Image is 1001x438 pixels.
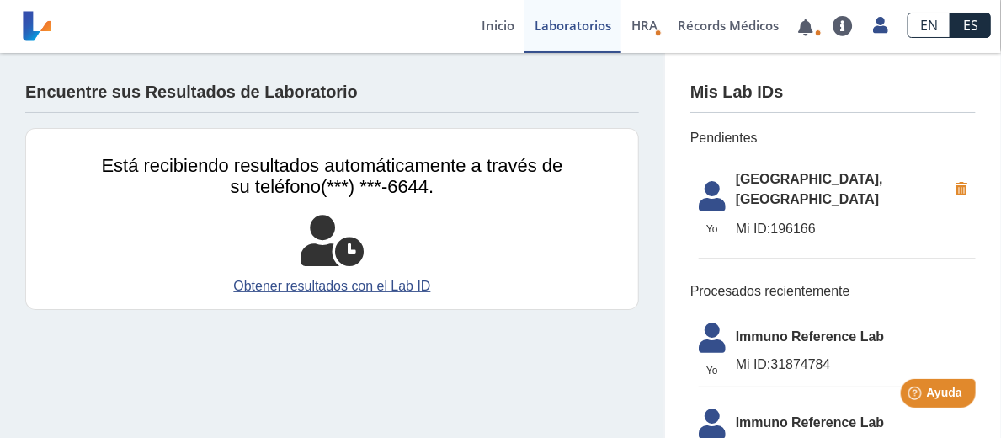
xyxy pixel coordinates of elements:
[736,327,976,347] span: Immuno Reference Lab
[851,372,982,419] iframe: Help widget launcher
[102,155,563,197] span: Está recibiendo resultados automáticamente a través de su teléfono
[950,13,991,38] a: ES
[690,281,976,302] span: Procesados recientemente
[736,222,771,236] span: Mi ID:
[631,17,658,34] span: HRA
[690,83,784,103] h4: Mis Lab IDs
[102,276,563,296] a: Obtener resultados con el Lab ID
[908,13,950,38] a: EN
[690,128,976,148] span: Pendientes
[736,357,771,371] span: Mi ID:
[736,219,947,239] span: 196166
[25,83,358,103] h4: Encuentre sus Resultados de Laboratorio
[736,355,976,375] span: 31874784
[689,363,736,378] span: Yo
[689,222,736,237] span: Yo
[736,413,976,433] span: Immuno Reference Lab
[736,169,947,210] span: [GEOGRAPHIC_DATA], [GEOGRAPHIC_DATA]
